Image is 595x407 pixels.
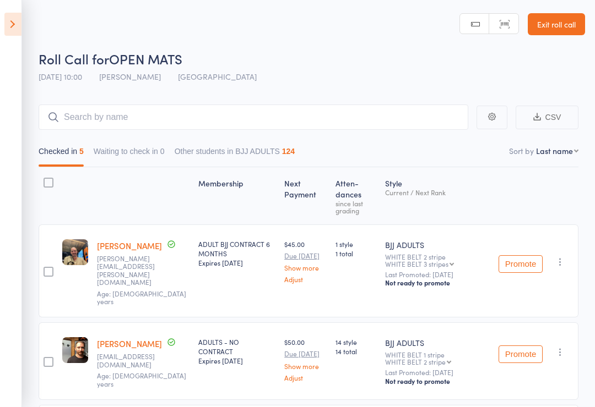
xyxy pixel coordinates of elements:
span: 1 total [336,249,377,258]
div: WHITE BELT 2 stripe [385,253,490,267]
span: [DATE] 10:00 [39,71,82,82]
div: BJJ ADULTS [385,337,490,348]
a: Show more [284,264,327,271]
div: Next Payment [280,172,331,219]
span: Age: [DEMOGRAPHIC_DATA] years [97,371,186,388]
span: 14 style [336,337,377,346]
a: Exit roll call [528,13,585,35]
div: Membership [194,172,280,219]
small: deluca90000@hotmail.com [97,353,169,369]
small: Last Promoted: [DATE] [385,271,490,278]
span: Age: [DEMOGRAPHIC_DATA] years [97,289,186,306]
div: since last grading [336,200,377,214]
div: WHITE BELT 3 stripes [385,260,448,267]
a: Show more [284,362,327,370]
img: image1746092710.png [62,337,88,363]
span: Roll Call for [39,50,109,68]
button: Other students in BJJ ADULTS124 [175,141,295,167]
a: Adjust [284,276,327,283]
div: Current / Next Rank [385,189,490,196]
div: Not ready to promote [385,278,490,287]
span: [GEOGRAPHIC_DATA] [178,71,257,82]
div: BJJ ADULTS [385,239,490,250]
div: ADULTS - NO CONTRACT [198,337,275,365]
div: 0 [160,147,165,156]
label: Sort by [509,145,534,156]
div: Last name [536,145,573,156]
div: Expires [DATE] [198,356,275,365]
button: Promote [499,345,543,363]
div: 124 [282,147,295,156]
small: Due [DATE] [284,350,327,358]
span: 14 total [336,346,377,356]
div: Style [381,172,494,219]
span: 1 style [336,239,377,249]
small: Due [DATE] [284,252,327,260]
img: image1749117154.png [62,239,88,265]
div: $45.00 [284,239,327,283]
button: CSV [516,106,578,129]
small: Last Promoted: [DATE] [385,369,490,376]
a: [PERSON_NAME] [97,338,162,349]
button: Waiting to check in0 [94,141,165,167]
button: Checked in5 [39,141,84,167]
a: [PERSON_NAME] [97,240,162,251]
div: Not ready to promote [385,377,490,386]
div: Atten­dances [331,172,381,219]
div: WHITE BELT 1 stripe [385,351,490,365]
span: OPEN MATS [109,50,182,68]
div: 5 [79,147,84,156]
small: Giovanni.corda@live.it [97,255,169,287]
div: ADULT BJJ CONTRACT 6 MONTHS [198,239,275,267]
a: Adjust [284,374,327,381]
div: $50.00 [284,337,327,381]
div: Expires [DATE] [198,258,275,267]
span: [PERSON_NAME] [99,71,161,82]
button: Promote [499,255,543,273]
div: WHITE BELT 2 stripe [385,358,446,365]
input: Search by name [39,105,468,130]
